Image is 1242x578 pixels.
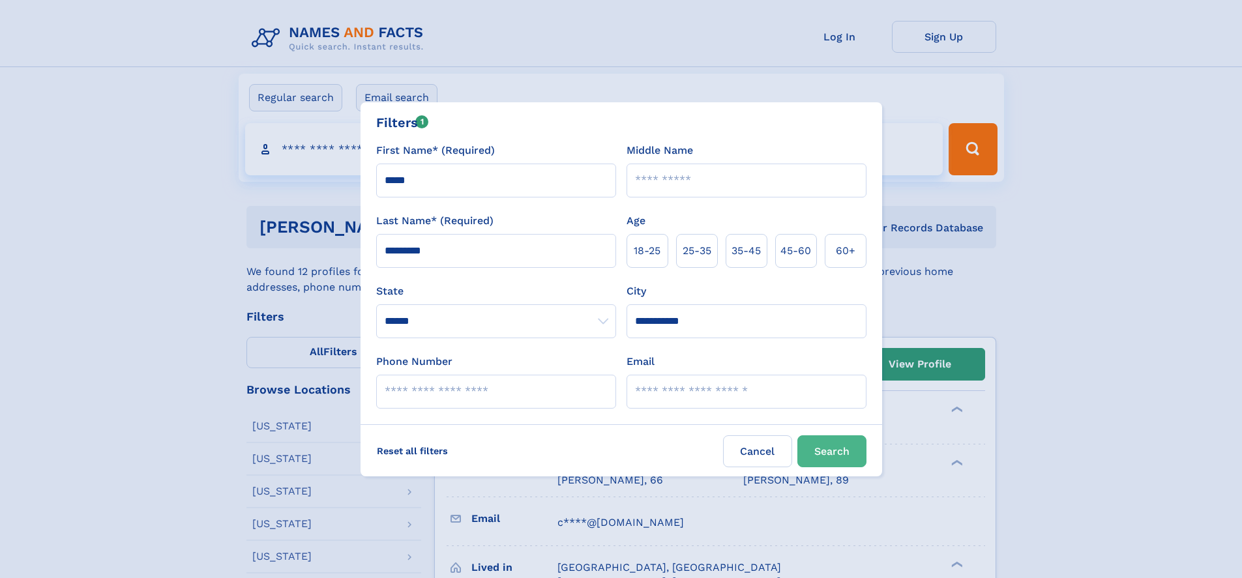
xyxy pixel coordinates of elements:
[368,435,456,467] label: Reset all filters
[627,213,645,229] label: Age
[627,283,646,299] label: City
[723,435,792,467] label: Cancel
[634,243,660,259] span: 18‑25
[836,243,855,259] span: 60+
[376,143,495,158] label: First Name* (Required)
[376,354,452,369] label: Phone Number
[376,213,494,229] label: Last Name* (Required)
[797,435,866,467] button: Search
[376,113,429,132] div: Filters
[683,243,711,259] span: 25‑35
[780,243,811,259] span: 45‑60
[627,354,655,369] label: Email
[376,283,616,299] label: State
[732,243,761,259] span: 35‑45
[627,143,693,158] label: Middle Name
